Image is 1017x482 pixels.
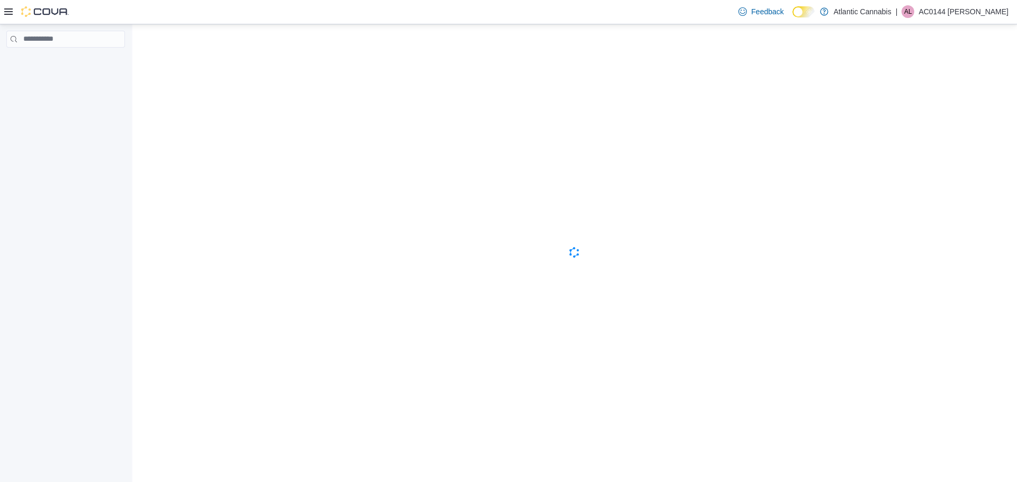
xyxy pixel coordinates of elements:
[21,6,69,17] img: Cova
[918,5,1009,18] p: AC0144 [PERSON_NAME]
[751,6,783,17] span: Feedback
[902,5,914,18] div: AC0144 Lawrenson Dennis
[896,5,898,18] p: |
[792,6,815,17] input: Dark Mode
[734,1,788,22] a: Feedback
[792,17,793,18] span: Dark Mode
[6,50,125,75] nav: Complex example
[904,5,912,18] span: AL
[834,5,891,18] p: Atlantic Cannabis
